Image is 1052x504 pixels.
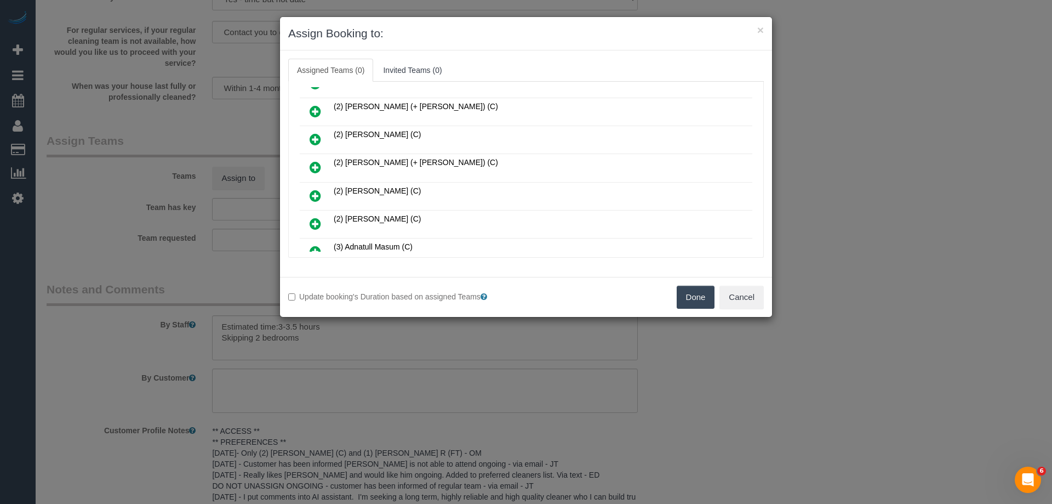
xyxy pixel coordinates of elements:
[757,24,764,36] button: ×
[288,291,518,302] label: Update booking's Duration based on assigned Teams
[334,214,421,223] span: (2) [PERSON_NAME] (C)
[334,186,421,195] span: (2) [PERSON_NAME] (C)
[334,158,498,167] span: (2) [PERSON_NAME] (+ [PERSON_NAME]) (C)
[288,59,373,82] a: Assigned Teams (0)
[288,293,295,301] input: Update booking's Duration based on assigned Teams
[334,102,498,111] span: (2) [PERSON_NAME] (+ [PERSON_NAME]) (C)
[288,25,764,42] h3: Assign Booking to:
[1037,467,1046,475] span: 6
[1015,467,1041,493] iframe: Intercom live chat
[374,59,450,82] a: Invited Teams (0)
[334,242,413,251] span: (3) Adnatull Masum (C)
[719,286,764,309] button: Cancel
[677,286,715,309] button: Done
[334,130,421,139] span: (2) [PERSON_NAME] (C)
